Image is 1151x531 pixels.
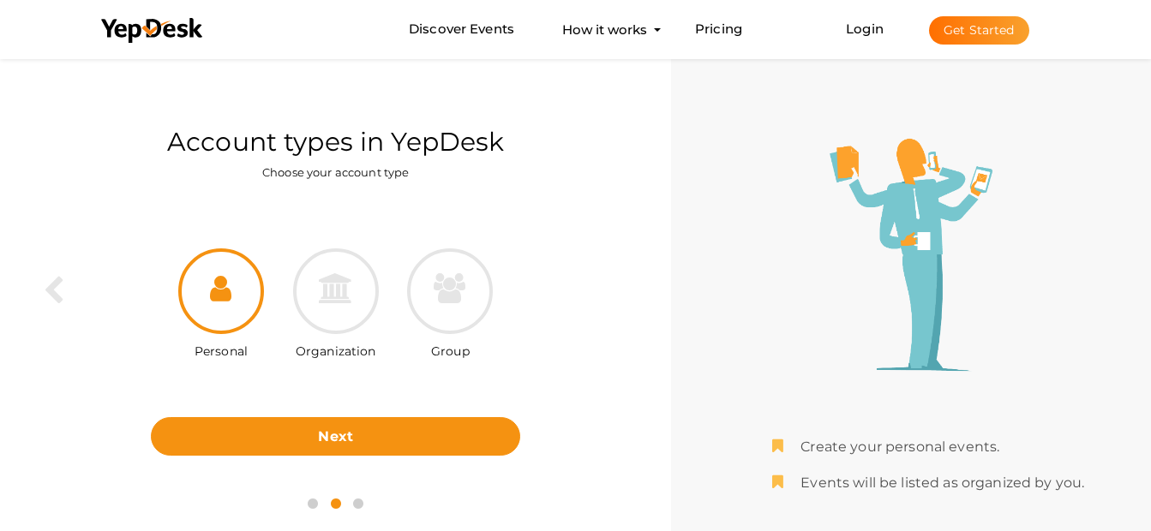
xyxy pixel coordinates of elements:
[167,124,504,161] label: Account types in YepDesk
[846,21,884,37] a: Login
[164,248,279,364] div: Personal account
[772,438,1084,457] li: Create your personal events.
[318,428,353,444] b: Next
[929,16,1029,45] button: Get Started
[830,139,992,371] img: personal-illustration.png
[772,474,1084,493] li: Events will be listed as organized by you.
[393,248,508,364] div: Group account
[151,417,520,456] button: Next
[695,14,742,45] a: Pricing
[409,14,514,45] a: Discover Events
[557,14,652,45] button: How it works
[279,248,393,364] div: Organization account
[195,334,248,360] label: Personal
[262,164,409,181] label: Choose your account type
[431,334,470,360] label: Group
[296,334,376,360] label: Organization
